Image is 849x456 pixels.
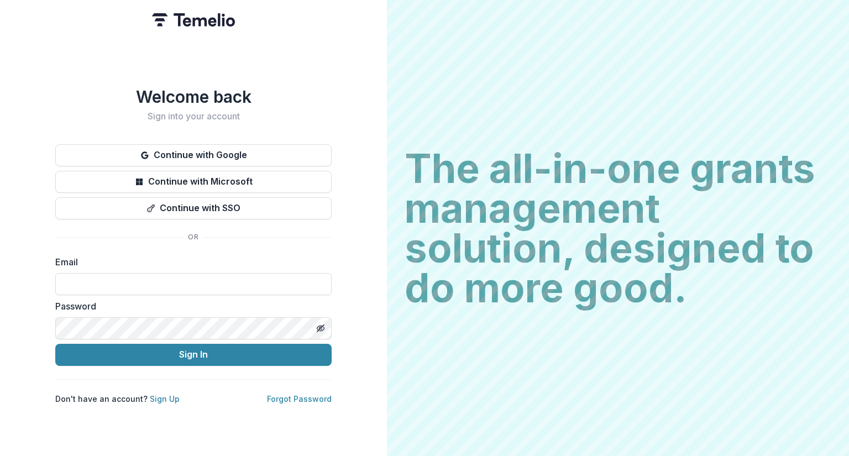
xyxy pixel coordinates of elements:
label: Email [55,255,325,269]
button: Continue with SSO [55,197,332,219]
button: Sign In [55,344,332,366]
h2: Sign into your account [55,111,332,122]
button: Continue with Microsoft [55,171,332,193]
img: Temelio [152,13,235,27]
button: Continue with Google [55,144,332,166]
a: Forgot Password [267,394,332,403]
a: Sign Up [150,394,180,403]
button: Toggle password visibility [312,319,329,337]
h1: Welcome back [55,87,332,107]
label: Password [55,300,325,313]
p: Don't have an account? [55,393,180,405]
